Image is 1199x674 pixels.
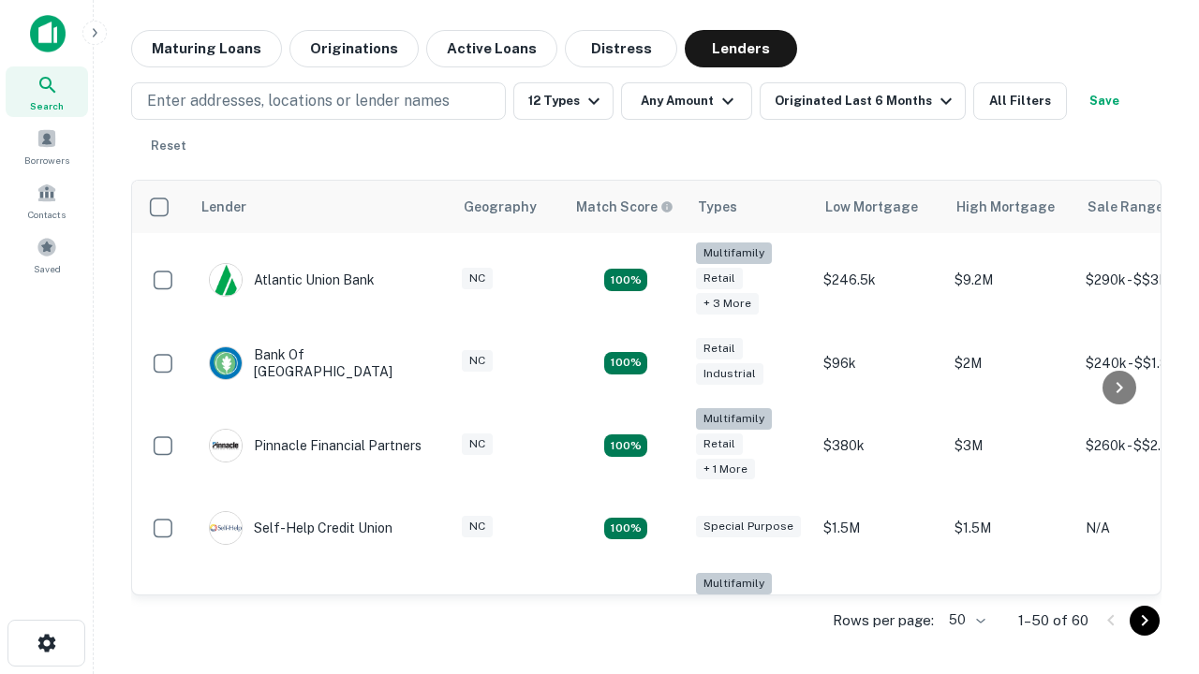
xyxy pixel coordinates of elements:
[1088,196,1163,218] div: Sale Range
[209,429,422,462] div: Pinnacle Financial Partners
[814,233,945,328] td: $246.5k
[513,82,614,120] button: 12 Types
[210,512,242,544] img: picture
[685,30,797,67] button: Lenders
[190,181,452,233] th: Lender
[604,352,647,374] div: Matching Properties: 15, hasApolloMatch: undefined
[209,263,375,297] div: Atlantic Union Bank
[621,82,752,120] button: Any Amount
[30,15,66,52] img: capitalize-icon.png
[604,269,647,291] div: Matching Properties: 10, hasApolloMatch: undefined
[24,153,69,168] span: Borrowers
[576,197,670,217] h6: Match Score
[210,347,242,379] img: picture
[814,181,945,233] th: Low Mortgage
[209,346,434,380] div: Bank Of [GEOGRAPHIC_DATA]
[604,518,647,540] div: Matching Properties: 11, hasApolloMatch: undefined
[209,511,392,545] div: Self-help Credit Union
[696,338,743,359] div: Retail
[945,492,1076,564] td: $1.5M
[945,233,1076,328] td: $9.2M
[6,121,88,171] a: Borrowers
[452,181,565,233] th: Geography
[945,181,1076,233] th: High Mortgage
[462,433,493,455] div: NC
[696,573,772,594] div: Multifamily
[34,261,61,276] span: Saved
[696,516,801,537] div: Special Purpose
[1018,609,1088,632] p: 1–50 of 60
[576,197,674,217] div: Capitalize uses an advanced AI algorithm to match your search with the best lender. The match sco...
[687,181,814,233] th: Types
[131,30,282,67] button: Maturing Loans
[696,433,743,455] div: Retail
[604,434,647,457] div: Matching Properties: 17, hasApolloMatch: undefined
[30,98,64,113] span: Search
[941,607,988,634] div: 50
[289,30,419,67] button: Originations
[210,430,242,462] img: picture
[696,242,772,264] div: Multifamily
[775,90,957,112] div: Originated Last 6 Months
[833,609,934,632] p: Rows per page:
[814,492,945,564] td: $1.5M
[565,181,687,233] th: Capitalize uses an advanced AI algorithm to match your search with the best lender. The match sco...
[945,328,1076,399] td: $2M
[131,82,506,120] button: Enter addresses, locations or lender names
[1074,82,1134,120] button: Save your search to get updates of matches that match your search criteria.
[945,564,1076,658] td: $3.2M
[28,207,66,222] span: Contacts
[814,328,945,399] td: $96k
[973,82,1067,120] button: All Filters
[6,66,88,117] a: Search
[426,30,557,67] button: Active Loans
[696,363,763,385] div: Industrial
[210,264,242,296] img: picture
[209,594,361,628] div: The Fidelity Bank
[201,196,246,218] div: Lender
[956,196,1055,218] div: High Mortgage
[825,196,918,218] div: Low Mortgage
[814,399,945,493] td: $380k
[814,564,945,658] td: $246k
[945,399,1076,493] td: $3M
[1105,464,1199,554] iframe: Chat Widget
[147,90,450,112] p: Enter addresses, locations or lender names
[760,82,966,120] button: Originated Last 6 Months
[139,127,199,165] button: Reset
[6,229,88,280] a: Saved
[696,408,772,430] div: Multifamily
[462,516,493,537] div: NC
[698,196,737,218] div: Types
[565,30,677,67] button: Distress
[6,175,88,226] a: Contacts
[696,459,755,480] div: + 1 more
[462,268,493,289] div: NC
[464,196,537,218] div: Geography
[462,350,493,372] div: NC
[1130,606,1160,636] button: Go to next page
[696,268,743,289] div: Retail
[696,293,759,315] div: + 3 more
